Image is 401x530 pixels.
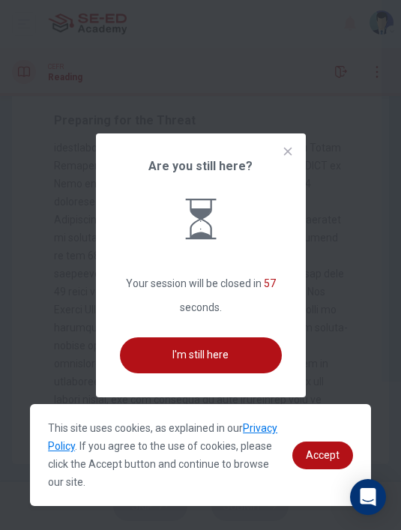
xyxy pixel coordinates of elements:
[120,271,282,319] span: Your session will be closed in seconds.
[30,404,371,506] div: cookieconsent
[306,449,340,461] span: Accept
[350,479,386,515] div: Open Intercom Messenger
[292,442,353,469] a: dismiss cookie message
[264,277,276,289] span: 57
[120,337,282,373] button: I'm still here
[48,422,277,488] span: This site uses cookies, as explained in our . If you agree to the use of cookies, please click th...
[148,157,253,175] span: Are you still here?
